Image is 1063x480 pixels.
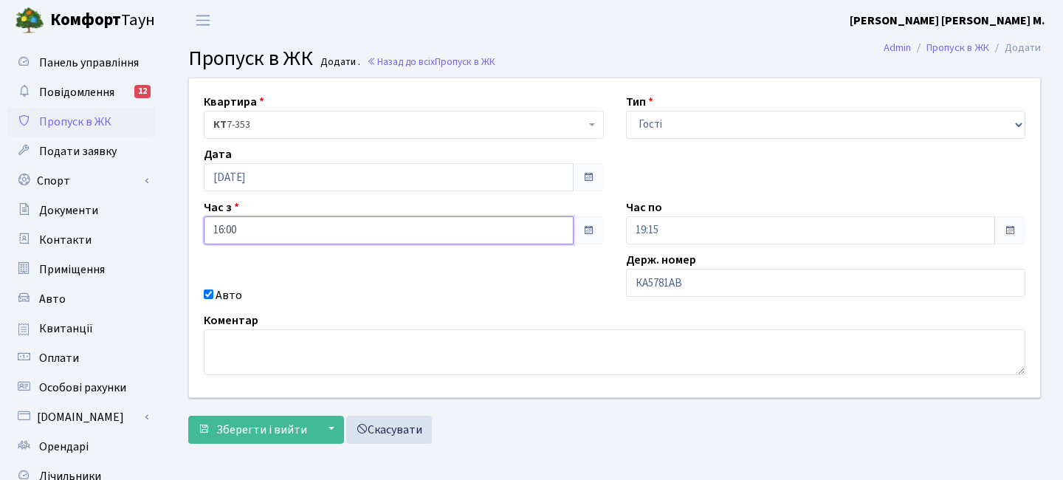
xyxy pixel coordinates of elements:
[39,350,79,366] span: Оплати
[626,269,1026,297] input: AA0001AA
[7,373,155,402] a: Особові рахунки
[39,380,126,396] span: Особові рахунки
[884,40,911,55] a: Admin
[861,32,1063,64] nav: breadcrumb
[7,196,155,225] a: Документи
[7,314,155,343] a: Квитанції
[50,8,155,33] span: Таун
[188,416,317,444] button: Зберегти і вийти
[850,13,1045,29] b: [PERSON_NAME] [PERSON_NAME] М.
[204,199,239,216] label: Час з
[15,6,44,35] img: logo.png
[367,55,495,69] a: Назад до всіхПропуск в ЖК
[204,312,258,329] label: Коментар
[213,117,227,132] b: КТ
[7,432,155,462] a: Орендарі
[7,166,155,196] a: Спорт
[216,287,242,304] label: Авто
[7,107,155,137] a: Пропуск в ЖК
[626,93,653,111] label: Тип
[39,439,89,455] span: Орендарі
[39,143,117,160] span: Подати заявку
[134,85,151,98] div: 12
[626,199,662,216] label: Час по
[204,111,604,139] span: <b>КТ</b>&nbsp;&nbsp;&nbsp;&nbsp;7-353
[7,402,155,432] a: [DOMAIN_NAME]
[7,255,155,284] a: Приміщення
[185,8,221,32] button: Переключити навігацію
[926,40,989,55] a: Пропуск в ЖК
[39,84,114,100] span: Повідомлення
[204,145,232,163] label: Дата
[7,48,155,78] a: Панель управління
[7,78,155,107] a: Повідомлення12
[346,416,432,444] a: Скасувати
[626,251,696,269] label: Держ. номер
[39,320,93,337] span: Квитанції
[7,343,155,373] a: Оплати
[7,225,155,255] a: Контакти
[188,44,313,73] span: Пропуск в ЖК
[39,291,66,307] span: Авто
[435,55,495,69] span: Пропуск в ЖК
[39,114,111,130] span: Пропуск в ЖК
[216,422,307,438] span: Зберегти і вийти
[39,232,92,248] span: Контакти
[989,40,1041,56] li: Додати
[213,117,585,132] span: <b>КТ</b>&nbsp;&nbsp;&nbsp;&nbsp;7-353
[850,12,1045,30] a: [PERSON_NAME] [PERSON_NAME] М.
[7,284,155,314] a: Авто
[39,55,139,71] span: Панель управління
[39,261,105,278] span: Приміщення
[50,8,121,32] b: Комфорт
[39,202,98,219] span: Документи
[317,56,360,69] small: Додати .
[204,93,264,111] label: Квартира
[7,137,155,166] a: Подати заявку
